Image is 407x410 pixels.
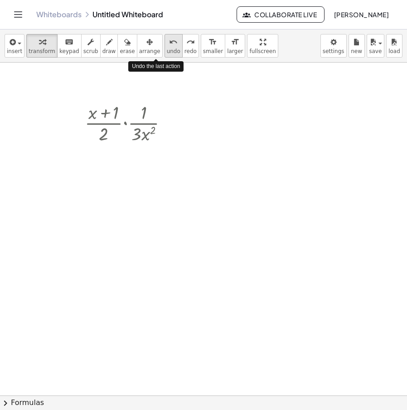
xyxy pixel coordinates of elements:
button: transform [26,34,58,58]
span: undo [167,48,180,54]
i: format_size [231,37,239,48]
span: save [369,48,382,54]
button: load [386,34,402,58]
div: Undo the last action [128,61,184,72]
span: settings [323,48,344,54]
span: transform [29,48,55,54]
span: Collaborate Live [244,10,317,19]
button: [PERSON_NAME] [326,6,396,23]
button: erase [117,34,137,58]
span: erase [120,48,135,54]
span: insert [7,48,22,54]
span: load [388,48,400,54]
button: settings [320,34,347,58]
span: keypad [59,48,79,54]
button: format_sizesmaller [201,34,225,58]
i: undo [169,37,178,48]
button: draw [100,34,118,58]
button: Collaborate Live [237,6,325,23]
a: Whiteboards [36,10,82,19]
span: new [351,48,362,54]
button: fullscreen [247,34,278,58]
button: save [367,34,384,58]
span: scrub [83,48,98,54]
button: redoredo [182,34,199,58]
span: smaller [203,48,223,54]
span: fullscreen [249,48,276,54]
i: keyboard [65,37,73,48]
button: arrange [137,34,163,58]
button: undoundo [165,34,183,58]
button: Toggle navigation [11,7,25,22]
button: scrub [81,34,101,58]
span: [PERSON_NAME] [334,10,389,19]
span: draw [102,48,116,54]
button: new [349,34,365,58]
i: format_size [208,37,217,48]
span: arrange [139,48,160,54]
span: redo [184,48,197,54]
span: larger [227,48,243,54]
button: keyboardkeypad [57,34,82,58]
i: redo [186,37,195,48]
button: insert [5,34,24,58]
button: format_sizelarger [225,34,245,58]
